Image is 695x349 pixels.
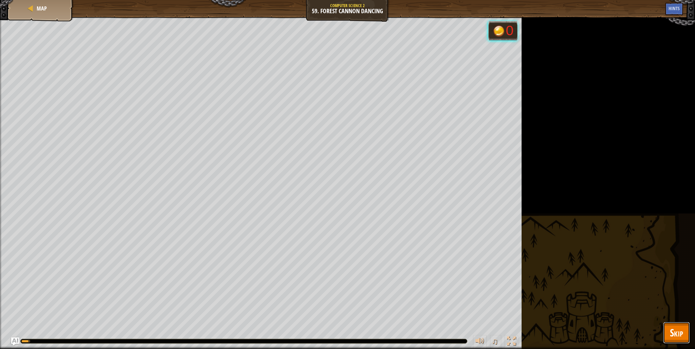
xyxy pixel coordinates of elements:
[491,336,498,346] span: ♫
[506,24,513,38] div: 0
[670,326,683,340] span: Skip
[37,5,47,12] span: Map
[490,335,502,349] button: ♫
[488,21,518,40] div: Team 'humans' has 0 gold.
[669,5,680,12] span: Hints
[663,322,690,344] button: Skip
[35,5,47,12] a: Map
[473,335,487,349] button: Adjust volume
[505,335,518,349] button: Toggle fullscreen
[11,337,19,346] button: Ask AI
